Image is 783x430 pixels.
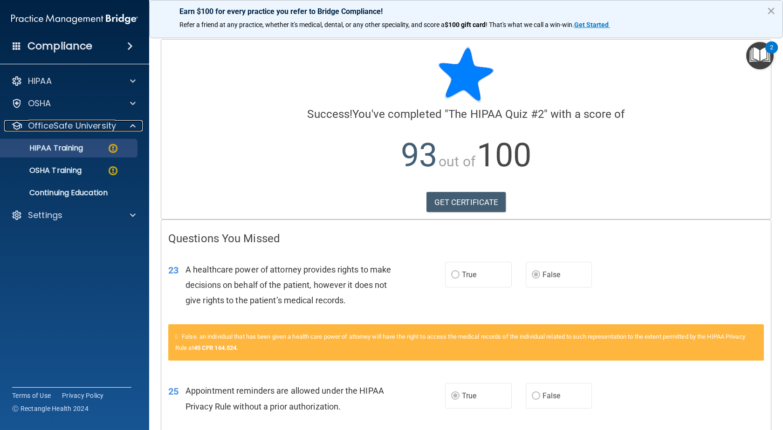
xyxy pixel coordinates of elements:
p: OSHA [28,98,51,109]
img: PMB logo [11,10,138,28]
a: Settings [11,210,136,221]
button: Close [767,3,776,18]
span: False [543,270,561,279]
span: Success! [307,108,352,121]
span: Ⓒ Rectangle Health 2024 [12,404,89,413]
span: False. an individual that has been given a health care power of attorney will have the right to a... [175,333,745,351]
img: blue-star-rounded.9d042014.png [438,47,494,102]
p: Settings [28,210,62,221]
p: OfficeSafe University [28,120,116,131]
a: Privacy Policy [62,391,104,400]
button: Open Resource Center, 2 new notifications [746,42,774,69]
p: Earn $100 for every practice you refer to Bridge Compliance! [179,7,753,16]
img: warning-circle.0cc9ac19.png [107,165,119,177]
p: HIPAA Training [6,143,83,153]
strong: $100 gift card [445,21,486,28]
span: The HIPAA Quiz #2 [448,108,544,121]
span: True [462,270,476,279]
a: GET CERTIFICATE [426,192,506,212]
p: OSHA Training [6,166,82,175]
a: HIPAA [11,75,136,87]
a: OfficeSafe University [11,120,136,131]
a: Terms of Use [12,391,51,400]
span: True [462,391,476,400]
div: 2 [770,48,773,60]
span: 100 [477,136,531,174]
span: Appointment reminders are allowed under the HIPAA Privacy Rule without a prior authorization. [185,386,384,411]
strong: Get Started [574,21,609,28]
span: out of [439,153,475,170]
input: True [451,393,460,400]
input: True [451,272,460,279]
img: warning-circle.0cc9ac19.png [107,143,119,154]
span: 25 [168,386,179,397]
input: False [532,393,540,400]
p: Continuing Education [6,188,133,198]
a: Get Started [574,21,610,28]
span: 93 [401,136,437,174]
span: False [543,391,561,400]
h4: You've completed " " with a score of [168,108,764,120]
span: A healthcare power of attorney provides rights to make decisions on behalf of the patient, howeve... [185,265,391,305]
h4: Questions You Missed [168,232,764,245]
a: OSHA [11,98,136,109]
h4: Compliance [27,40,92,53]
a: 45 CFR 164.524. [194,344,239,351]
input: False [532,272,540,279]
span: 23 [168,265,179,276]
p: HIPAA [28,75,52,87]
span: ! That's what we call a win-win. [486,21,574,28]
span: Refer a friend at any practice, whether it's medical, dental, or any other speciality, and score a [179,21,445,28]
